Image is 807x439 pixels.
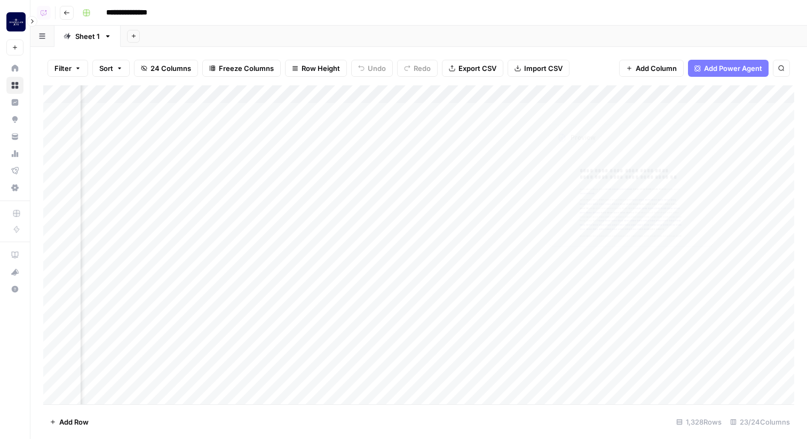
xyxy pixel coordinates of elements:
span: Add Power Agent [704,63,762,74]
span: 24 Columns [151,63,191,74]
span: Sort [99,63,113,74]
button: Import CSV [508,60,569,77]
button: Row Height [285,60,347,77]
a: Opportunities [6,111,23,128]
button: Workspace: Magellan Jets [6,9,23,35]
div: Sheet 1 [75,31,100,42]
span: Redo [414,63,431,74]
div: 1,328 Rows [672,413,726,430]
button: Add Column [619,60,684,77]
span: Freeze Columns [219,63,274,74]
a: Your Data [6,128,23,145]
span: Add Column [636,63,677,74]
a: Insights [6,94,23,111]
button: Export CSV [442,60,503,77]
a: Sheet 1 [54,26,121,47]
button: Add Power Agent [688,60,769,77]
button: Undo [351,60,393,77]
button: Redo [397,60,438,77]
a: AirOps Academy [6,246,23,264]
a: Home [6,60,23,77]
button: Sort [92,60,130,77]
span: Filter [54,63,72,74]
span: Row Height [302,63,340,74]
button: 24 Columns [134,60,198,77]
a: Browse [6,77,23,94]
div: 23/24 Columns [726,413,794,430]
button: Add Row [43,413,95,430]
button: Freeze Columns [202,60,281,77]
button: What's new? [6,264,23,281]
span: Undo [368,63,386,74]
span: Import CSV [524,63,563,74]
span: Export CSV [458,63,496,74]
a: Flightpath [6,162,23,179]
button: Filter [48,60,88,77]
img: Magellan Jets Logo [6,12,26,31]
a: Usage [6,145,23,162]
span: Add Row [59,417,89,427]
a: Settings [6,179,23,196]
div: What's new? [7,264,23,280]
button: Help + Support [6,281,23,298]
